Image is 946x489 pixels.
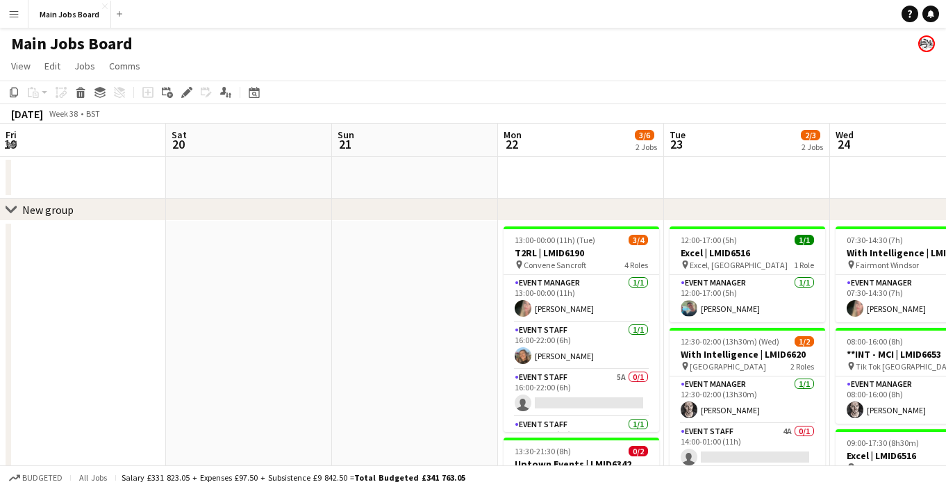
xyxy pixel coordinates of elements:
div: [DATE] [11,107,43,121]
span: 20 [169,136,187,152]
span: 1/2 [795,336,814,347]
span: Comms [109,60,140,72]
span: 13:00-00:00 (11h) (Tue) [515,235,595,245]
span: [GEOGRAPHIC_DATA] [690,361,766,372]
a: Jobs [69,57,101,75]
span: Fairmont Windsor [856,260,919,270]
span: 19 [3,136,17,152]
span: 08:00-16:00 (8h) [847,336,903,347]
span: Tue [670,129,686,141]
app-job-card: 12:00-17:00 (5h)1/1Excel | LMID6516 Excel, [GEOGRAPHIC_DATA]1 RoleEvent Manager1/112:00-17:00 (5h... [670,226,825,322]
h3: With Intelligence | LMID6620 [670,348,825,360]
div: Salary £331 823.05 + Expenses £97.50 + Subsistence £9 842.50 = [122,472,465,483]
span: 4 Roles [624,260,648,270]
span: All jobs [76,472,110,483]
a: Edit [39,57,66,75]
span: 0/2 [629,446,648,456]
app-card-role: Event Staff1/116:00-22:00 (6h)[PERSON_NAME] [504,322,659,370]
span: Fri [6,129,17,141]
app-job-card: 13:00-00:00 (11h) (Tue)3/4T2RL | LMID6190 Convene Sancroft4 RolesEvent Manager1/113:00-00:00 (11h... [504,226,659,432]
a: View [6,57,36,75]
app-user-avatar: Alanya O'Donnell [918,35,935,52]
div: New group [22,203,74,217]
span: Wed [836,129,854,141]
span: 22 [501,136,522,152]
span: Total Budgeted £341 763.05 [354,472,465,483]
a: Comms [103,57,146,75]
app-card-role: Event Manager1/112:30-02:00 (13h30m)[PERSON_NAME] [670,376,825,424]
span: Sun [338,129,354,141]
span: Mon [504,129,522,141]
div: 2 Jobs [636,142,657,152]
span: 21 [335,136,354,152]
app-job-card: 12:30-02:00 (13h30m) (Wed)1/2With Intelligence | LMID6620 [GEOGRAPHIC_DATA]2 RolesEvent Manager1/... [670,328,825,471]
span: 3/4 [629,235,648,245]
span: 12:00-17:00 (5h) [681,235,737,245]
span: Excel, [GEOGRAPHIC_DATA] [690,260,788,270]
h1: Main Jobs Board [11,33,133,54]
h3: Excel | LMID6516 [670,247,825,259]
button: Budgeted [7,470,65,486]
span: 23 [667,136,686,152]
span: Budgeted [22,473,63,483]
span: 07:30-14:30 (7h) [847,235,903,245]
span: 3/6 [635,130,654,140]
button: Main Jobs Board [28,1,111,28]
h3: T2RL | LMID6190 [504,247,659,259]
div: 2 Jobs [802,142,823,152]
div: BST [86,108,100,119]
span: Sat [172,129,187,141]
span: Convene Sancroft [524,260,586,270]
span: 24 [833,136,854,152]
app-card-role: Event Manager1/112:00-17:00 (5h)[PERSON_NAME] [670,275,825,322]
span: 13:30-21:30 (8h) [515,446,571,456]
app-card-role: Event Staff5A0/116:00-22:00 (6h) [504,370,659,417]
span: Week 38 [46,108,81,119]
span: 12:30-02:00 (13h30m) (Wed) [681,336,779,347]
span: Edit [44,60,60,72]
span: 1/1 [795,235,814,245]
span: 1 Role [794,260,814,270]
app-card-role: Event Staff4A0/114:00-01:00 (11h) [670,424,825,471]
span: View [11,60,31,72]
span: 2/3 [801,130,820,140]
app-card-role: Event Manager1/113:00-00:00 (11h)[PERSON_NAME] [504,275,659,322]
span: 2 Roles [790,361,814,372]
span: Jobs [74,60,95,72]
h3: Uptown Events | LMID6342 [504,458,659,470]
app-card-role: Event Staff1/116:00-22:00 (6h) [504,417,659,464]
span: 09:00-17:30 (8h30m) [847,438,919,448]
